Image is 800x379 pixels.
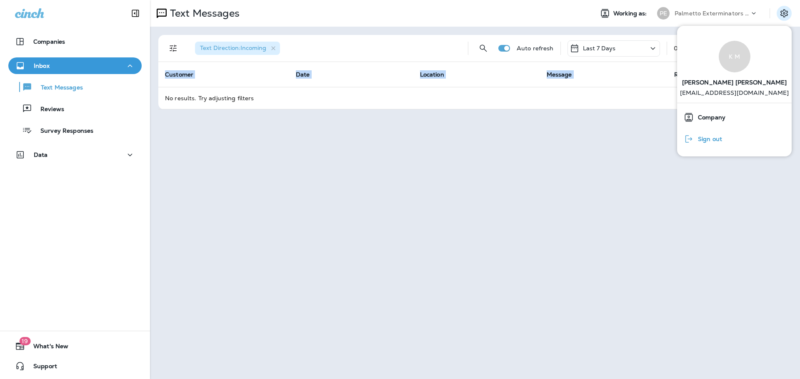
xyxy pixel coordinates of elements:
button: Support [8,358,142,374]
span: [PERSON_NAME] [PERSON_NAME] [682,72,787,89]
span: Message [547,71,572,78]
div: Text Direction:Incoming [195,42,280,55]
span: Company [694,114,725,121]
button: Inbox [8,57,142,74]
p: Text Messages [32,84,83,92]
span: Sign out [694,136,722,143]
button: Data [8,146,142,163]
button: Company [677,107,792,128]
p: Survey Responses [32,127,93,135]
span: 19 [19,337,30,345]
button: Settings [777,6,792,21]
span: Date [296,71,310,78]
span: Replied [674,71,696,78]
td: No results. Try adjusting filters [158,87,792,109]
p: Text Messages [167,7,240,20]
span: Working as: [613,10,649,17]
span: Customer [165,71,193,78]
span: What's New [25,343,68,353]
p: Auto refresh [517,45,554,52]
a: Company [680,109,788,126]
button: Filters [165,40,182,57]
button: Survey Responses [8,121,142,139]
button: Collapse Sidebar [124,5,147,22]
p: [EMAIL_ADDRESS][DOMAIN_NAME] [680,89,789,103]
p: Last 7 Days [583,45,616,52]
div: 0 - 0 [674,45,685,52]
button: 19What's New [8,338,142,354]
span: Support [25,363,57,373]
div: K M [719,41,750,72]
button: Reviews [8,100,142,117]
span: Location [420,71,444,78]
button: Sign out [677,128,792,150]
a: K M[PERSON_NAME] [PERSON_NAME] [EMAIL_ADDRESS][DOMAIN_NAME] [677,32,792,103]
p: Inbox [34,62,50,69]
button: Search Messages [475,40,492,57]
button: Companies [8,33,142,50]
button: Text Messages [8,78,142,96]
div: PE [657,7,670,20]
span: Text Direction : Incoming [200,44,266,52]
p: Data [34,151,48,158]
p: Palmetto Exterminators LLC [675,10,750,17]
p: Companies [33,38,65,45]
p: Reviews [32,106,64,114]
